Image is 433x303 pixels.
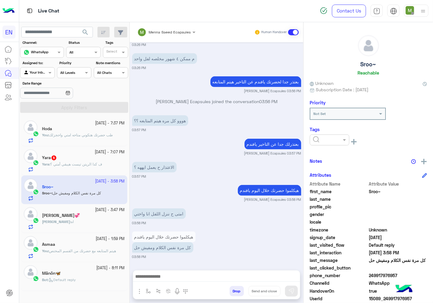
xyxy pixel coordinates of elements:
small: 03:58 PM [132,254,146,259]
img: WhatsApp [33,218,39,224]
small: [DATE] - 8:11 PM [97,265,125,271]
label: Status [69,40,100,45]
h5: Mãnõn🦋 [42,271,61,276]
label: Assigned to: [23,60,54,66]
span: 03:56 PM [259,99,277,104]
h6: Reachable [357,70,379,75]
p: 7/10/2025, 3:58 PM [238,185,301,196]
h6: Priority [310,100,326,105]
span: gender [310,211,368,218]
span: first_name [310,188,368,195]
span: Unknown [369,227,427,233]
b: : [42,133,49,137]
small: [PERSON_NAME] Ecapsules 03:56 PM [244,89,301,93]
h6: Notes [310,158,322,164]
span: last_clicked_button [310,265,368,271]
span: Menna Saeed Ecapsules [149,30,191,34]
span: طب حضرتك هتكوني متاحه امتي واحجزلك [49,133,113,137]
h5: Yara [42,155,57,160]
h5: Hoda [42,126,52,131]
span: 2 [369,280,427,286]
img: WhatsApp [33,131,39,137]
img: WhatsApp [33,246,39,252]
span: Default reply [369,242,427,248]
p: 7/10/2025, 3:58 PM [132,232,195,242]
span: Unknown [310,80,333,86]
b: : [42,219,71,224]
b: Not Set [313,111,326,116]
p: [PERSON_NAME] Ecapsules joined the conversation [132,98,301,105]
span: last_interaction [310,249,368,256]
p: 7/10/2025, 3:58 PM [132,208,186,219]
span: null [369,265,427,271]
span: ChannelId [310,280,368,286]
p: 7/10/2025, 3:56 PM [210,76,301,87]
button: Apply Filters [20,102,128,113]
span: Default reply [49,277,76,282]
small: 03:26 PM [132,65,146,70]
span: Yara [42,162,49,166]
span: 249917976957 [369,272,427,279]
img: spinner [320,7,327,14]
small: [DATE] - 7:37 PM [95,120,125,126]
b: : [42,277,49,282]
a: tab [371,5,383,17]
span: Sroo~ [369,188,427,195]
small: [DATE] - 3:47 PM [95,207,125,213]
span: locale [310,219,368,225]
span: 15089_249917976957 [369,295,427,302]
img: tab [373,8,380,15]
button: Send and close [248,286,280,296]
small: [DATE] - 7:07 PM [95,149,125,155]
span: search [82,29,89,36]
img: create order [166,289,171,294]
p: Live Chat [38,7,59,15]
span: Attribute Value [369,181,427,187]
span: You [42,133,48,137]
span: null [369,211,427,218]
span: Attribute Name [310,181,368,187]
small: 03:58 PM [132,221,146,225]
span: last_name [310,196,368,202]
span: true [369,288,427,294]
span: last_visited_flow [310,242,368,248]
div: EN [2,26,16,39]
p: 7/10/2025, 3:26 PM [132,53,197,64]
img: defaultAdmin.png [24,207,37,221]
button: Trigger scenario [153,286,164,296]
img: add [421,159,427,164]
span: phone_number [310,272,368,279]
h5: Asmaa [42,242,55,247]
small: [PERSON_NAME] Ecapsules 03:58 PM [244,197,301,202]
button: select flow [143,286,153,296]
button: search [78,27,93,40]
img: defaultAdmin.png [358,35,379,56]
p: 7/10/2025, 3:57 PM [132,162,177,172]
span: اه [71,219,74,224]
h5: Sara Ibrahim💞 [42,213,80,218]
img: Trigger scenario [156,289,161,294]
img: select flow [146,289,151,294]
a: Contact Us [332,5,366,17]
span: UserId [310,295,368,302]
img: notes [411,159,416,164]
small: 03:57 PM [132,127,146,132]
span: signup_date [310,234,368,241]
h5: Sroo~ [361,61,376,68]
small: [PERSON_NAME] Ecapsules 03:57 PM [244,151,301,156]
span: last_message [310,257,368,263]
img: send message [288,288,294,294]
p: 7/10/2025, 3:57 PM [245,139,301,149]
span: Subscription Date : [DATE] [316,86,368,93]
label: Channel: [23,40,63,45]
span: timezone [310,227,368,233]
span: [PERSON_NAME] [42,219,70,224]
p: 7/10/2025, 3:57 PM [132,115,188,126]
h6: Attributes [310,172,331,178]
h6: Tags [310,127,427,132]
label: Tags [105,40,128,45]
small: [DATE] - 1:59 PM [96,236,125,242]
span: HandoverOn [310,288,368,294]
span: 2025-07-14T15:11:40.477Z [369,234,427,241]
img: send attachment [136,288,143,295]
